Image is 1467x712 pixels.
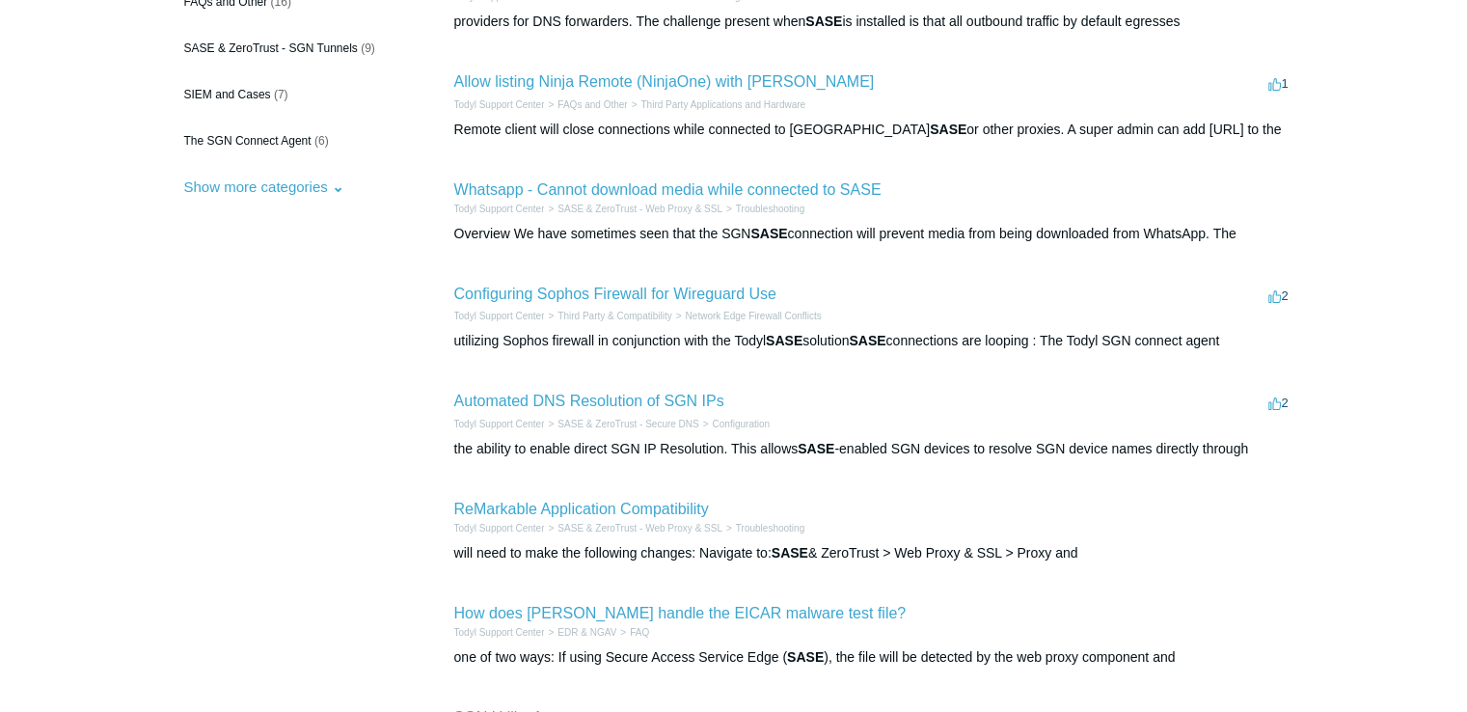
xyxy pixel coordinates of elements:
span: (7) [274,88,288,101]
a: Todyl Support Center [454,627,545,638]
a: Configuration [712,419,769,429]
a: Todyl Support Center [454,204,545,214]
a: FAQs and Other [557,99,627,110]
a: EDR & NGAV [557,627,616,638]
em: SASE [798,441,834,456]
div: providers for DNS forwarders. The challenge present when is installed is that all outbound traffi... [454,12,1293,32]
span: SIEM and Cases [184,88,271,101]
a: Troubleshooting [736,523,804,534]
li: FAQs and Other [544,97,627,112]
span: 2 [1268,396,1288,410]
a: SASE & ZeroTrust - Web Proxy & SSL [557,204,722,214]
a: SASE & ZeroTrust - SGN Tunnels (9) [175,30,398,67]
span: The SGN Connect Agent [184,134,312,148]
div: one of two ways: If using Secure Access Service Edge ( ), the file will be detected by the web pr... [454,647,1293,668]
li: SASE & ZeroTrust - Secure DNS [544,417,698,431]
em: SASE [766,333,802,348]
a: Third Party Applications and Hardware [640,99,805,110]
div: will need to make the following changes: Navigate to: & ZeroTrust > Web Proxy & SSL > Proxy and [454,543,1293,563]
a: SIEM and Cases (7) [175,76,398,113]
a: SASE & ZeroTrust - Secure DNS [557,419,698,429]
span: SASE & ZeroTrust - SGN Tunnels [184,41,358,55]
em: SASE [849,333,885,348]
li: SASE & ZeroTrust - Web Proxy & SSL [544,202,721,216]
a: Whatsapp - Cannot download media while connected to SASE [454,181,882,198]
span: (9) [361,41,375,55]
li: Todyl Support Center [454,97,545,112]
li: Third Party & Compatibility [544,309,671,323]
a: How does [PERSON_NAME] handle the EICAR malware test file? [454,605,907,621]
em: SASE [772,545,808,561]
li: Configuration [699,417,770,431]
button: Show more categories [175,169,354,205]
a: Third Party & Compatibility [557,311,671,321]
li: Todyl Support Center [454,202,545,216]
li: Troubleshooting [722,521,804,535]
a: Automated DNS Resolution of SGN IPs [454,393,724,409]
li: FAQ [616,625,649,640]
a: Allow listing Ninja Remote (NinjaOne) with [PERSON_NAME] [454,73,875,90]
a: ReMarkable Application Compatibility [454,501,709,517]
li: Network Edge Firewall Conflicts [672,309,822,323]
li: Todyl Support Center [454,521,545,535]
a: Todyl Support Center [454,523,545,534]
a: Todyl Support Center [454,419,545,429]
li: Troubleshooting [722,202,804,216]
li: Todyl Support Center [454,417,545,431]
a: Todyl Support Center [454,99,545,110]
li: Todyl Support Center [454,309,545,323]
a: Todyl Support Center [454,311,545,321]
a: Configuring Sophos Firewall for Wireguard Use [454,286,776,302]
li: Third Party Applications and Hardware [628,97,805,112]
div: the ability to enable direct SGN IP Resolution. This allows -enabled SGN devices to resolve SGN d... [454,439,1293,459]
span: 1 [1268,76,1288,91]
a: Network Edge Firewall Conflicts [686,311,822,321]
a: Troubleshooting [736,204,804,214]
em: SASE [787,649,824,665]
div: Remote client will close connections while connected to [GEOGRAPHIC_DATA] or other proxies. A sup... [454,120,1293,140]
li: SASE & ZeroTrust - Web Proxy & SSL [544,521,721,535]
li: EDR & NGAV [544,625,616,640]
div: utilizing Sophos firewall in conjunction with the Todyl solution connections are looping : The To... [454,331,1293,351]
em: SASE [750,226,787,241]
a: FAQ [630,627,649,638]
a: The SGN Connect Agent (6) [175,123,398,159]
span: (6) [314,134,329,148]
em: SASE [805,14,842,29]
div: Overview We have sometimes seen that the SGN connection will prevent media from being downloaded ... [454,224,1293,244]
em: SASE [930,122,966,137]
li: Todyl Support Center [454,625,545,640]
a: SASE & ZeroTrust - Web Proxy & SSL [557,523,722,534]
span: 2 [1268,288,1288,303]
